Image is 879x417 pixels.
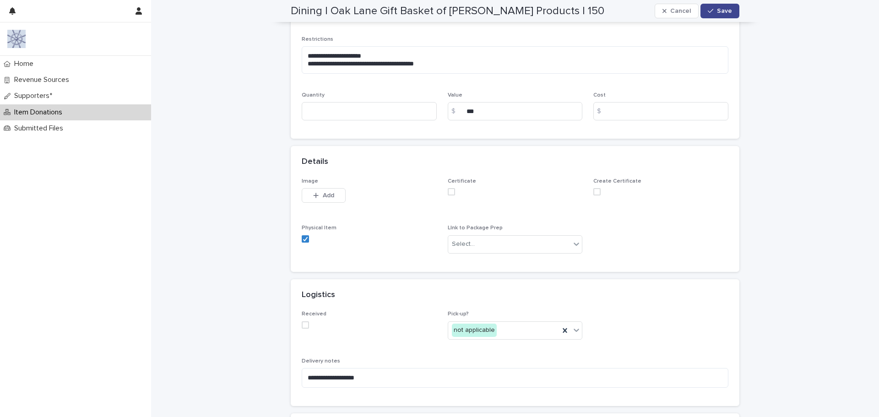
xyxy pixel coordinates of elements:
p: Home [11,60,41,68]
span: Value [448,92,462,98]
span: LInk to Package Prep [448,225,503,231]
div: $ [448,102,466,120]
h2: Logistics [302,290,335,300]
div: $ [593,102,612,120]
span: Add [323,192,334,199]
span: Cost [593,92,606,98]
p: Revenue Sources [11,76,76,84]
div: Select... [452,239,475,249]
img: 9nJvCigXQD6Aux1Mxhwl [7,30,26,48]
button: Cancel [655,4,699,18]
span: Restrictions [302,37,333,42]
div: not applicable [452,324,497,337]
span: Create Certificate [593,179,641,184]
span: Physical Item [302,225,336,231]
h2: Details [302,157,328,167]
span: Certificate [448,179,476,184]
span: Save [717,8,732,14]
span: Image [302,179,318,184]
p: Supporters* [11,92,60,100]
span: Pick-up? [448,311,469,317]
h2: Dining | Oak Lane Gift Basket of [PERSON_NAME] Products | 150 [291,5,604,18]
span: Delivery notes [302,358,340,364]
button: Save [700,4,739,18]
span: Received [302,311,326,317]
button: Add [302,188,346,203]
p: Submitted Files [11,124,71,133]
p: Item Donations [11,108,70,117]
span: Quantity [302,92,325,98]
span: Cancel [670,8,691,14]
